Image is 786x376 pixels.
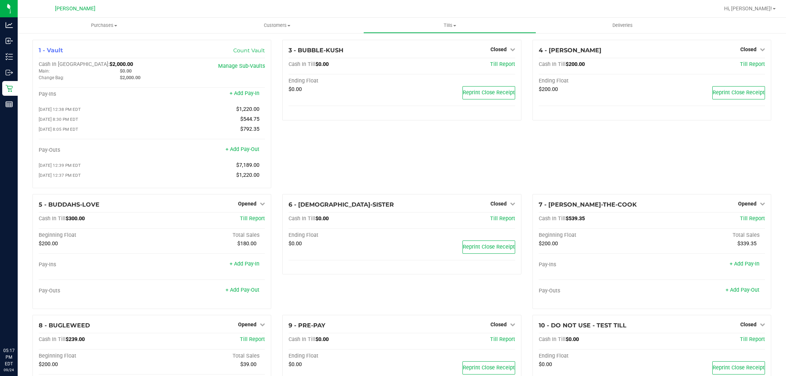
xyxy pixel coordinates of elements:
[39,361,58,368] span: $200.00
[566,61,585,67] span: $200.00
[315,61,329,67] span: $0.00
[152,232,265,239] div: Total Sales
[289,240,302,247] span: $0.00
[120,68,132,74] span: $0.00
[289,353,402,359] div: Ending Float
[539,240,558,247] span: $200.00
[713,89,765,96] span: Reprint Close Receipt
[39,47,63,54] span: 1 - Vault
[39,127,78,132] span: [DATE] 8:05 PM EDT
[55,6,95,12] span: [PERSON_NAME]
[463,365,515,371] span: Reprint Close Receipt
[191,22,363,29] span: Customers
[462,240,515,254] button: Reprint Close Receipt
[490,46,507,52] span: Closed
[738,201,757,207] span: Opened
[652,232,765,239] div: Total Sales
[566,336,579,342] span: $0.00
[289,201,394,208] span: 6 - [DEMOGRAPHIC_DATA]-SISTER
[6,101,13,108] inline-svg: Reports
[240,116,259,122] span: $544.75
[289,215,315,222] span: Cash In Till
[39,215,66,222] span: Cash In Till
[230,90,259,96] a: + Add Pay-In
[240,336,265,342] a: Till Report
[289,47,343,54] span: 3 - BUBBLE-KUSH
[289,361,302,368] span: $0.00
[152,353,265,359] div: Total Sales
[539,353,652,359] div: Ending Float
[7,317,29,339] iframe: Resource center
[490,61,515,67] a: Till Report
[289,86,302,92] span: $0.00
[18,22,191,29] span: Purchases
[724,6,772,11] span: Hi, [PERSON_NAME]!
[39,240,58,247] span: $200.00
[120,75,140,80] span: $2,000.00
[237,240,256,247] span: $180.00
[39,91,152,98] div: Pay-Ins
[463,89,515,96] span: Reprint Close Receipt
[463,244,515,250] span: Reprint Close Receipt
[740,46,757,52] span: Closed
[740,61,765,67] a: Till Report
[490,321,507,327] span: Closed
[740,321,757,327] span: Closed
[39,288,152,294] div: Pay-Outs
[240,361,256,368] span: $39.00
[240,126,259,132] span: $792.35
[6,37,13,45] inline-svg: Inbound
[539,86,558,92] span: $200.00
[737,240,757,247] span: $339.35
[490,201,507,207] span: Closed
[289,322,325,329] span: 9 - PRE-PAY
[6,21,13,29] inline-svg: Analytics
[238,201,256,207] span: Opened
[109,61,133,67] span: $2,000.00
[364,22,536,29] span: Tills
[315,336,329,342] span: $0.00
[6,69,13,76] inline-svg: Outbound
[289,232,402,239] div: Ending Float
[740,336,765,342] span: Till Report
[39,75,64,80] span: Change Bag:
[462,361,515,375] button: Reprint Close Receipt
[236,106,259,112] span: $1,220.00
[539,61,566,67] span: Cash In Till
[539,288,652,294] div: Pay-Outs
[240,215,265,222] a: Till Report
[39,353,152,359] div: Beginning Float
[3,347,14,367] p: 05:17 PM EDT
[236,172,259,178] span: $1,220.00
[6,85,13,92] inline-svg: Retail
[39,147,152,154] div: Pay-Outs
[289,61,315,67] span: Cash In Till
[566,215,585,222] span: $539.35
[539,261,652,268] div: Pay-Ins
[3,367,14,373] p: 09/24
[226,146,259,152] a: + Add Pay-Out
[289,78,402,84] div: Ending Float
[18,18,191,33] a: Purchases
[39,201,99,208] span: 5 - BUDDAHS-LOVE
[66,215,85,222] span: $300.00
[539,361,552,368] span: $0.00
[236,162,259,168] span: $7,189.00
[539,232,652,239] div: Beginning Float
[39,336,66,342] span: Cash In Till
[740,215,765,222] a: Till Report
[730,261,759,267] a: + Add Pay-In
[39,173,81,178] span: [DATE] 12:37 PM EDT
[289,336,315,342] span: Cash In Till
[490,215,515,222] a: Till Report
[490,336,515,342] a: Till Report
[39,117,78,122] span: [DATE] 8:30 PM EDT
[462,86,515,99] button: Reprint Close Receipt
[363,18,536,33] a: Tills
[712,86,765,99] button: Reprint Close Receipt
